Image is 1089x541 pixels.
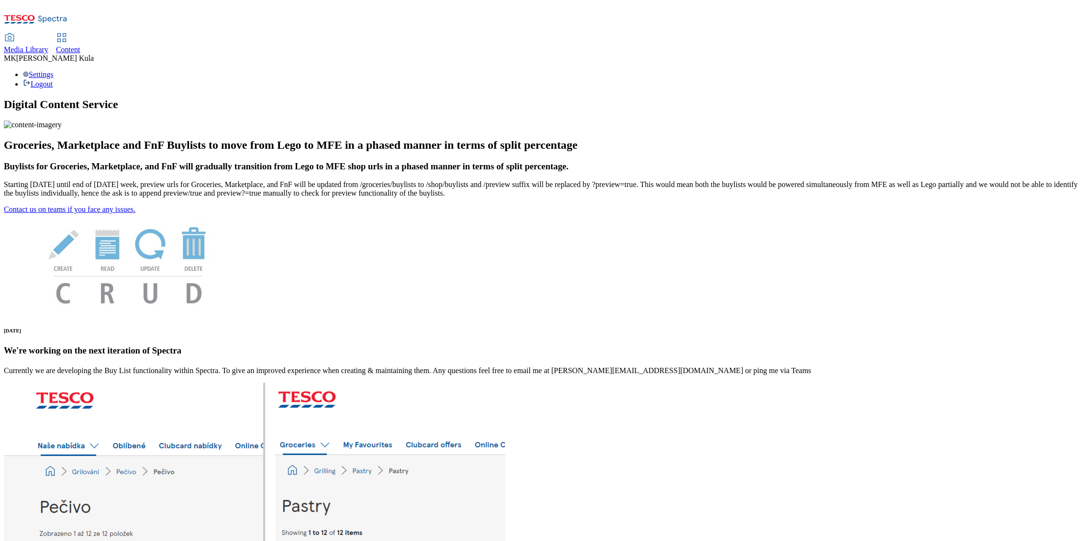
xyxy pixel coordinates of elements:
[4,54,16,62] span: MK
[56,34,80,54] a: Content
[23,70,54,78] a: Settings
[4,214,253,314] img: News Image
[4,161,1085,172] h3: Buylists for Groceries, Marketplace, and FnF will gradually transition from Lego to MFE shop urls...
[4,205,135,213] a: Contact us on teams if you face any issues.
[4,345,1085,356] h3: We're working on the next iteration of Spectra
[4,328,1085,333] h6: [DATE]
[4,139,1085,152] h2: Groceries, Marketplace and FnF Buylists to move from Lego to MFE in a phased manner in terms of s...
[56,45,80,54] span: Content
[23,80,53,88] a: Logout
[4,366,1085,375] p: Currently we are developing the Buy List functionality within Spectra. To give an improved experi...
[4,45,48,54] span: Media Library
[4,34,48,54] a: Media Library
[4,180,1085,198] p: Starting [DATE] until end of [DATE] week, preview urls for Groceries, Marketplace, and FnF will b...
[16,54,94,62] span: [PERSON_NAME] Kula
[4,98,1085,111] h1: Digital Content Service
[4,121,62,129] img: content-imagery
